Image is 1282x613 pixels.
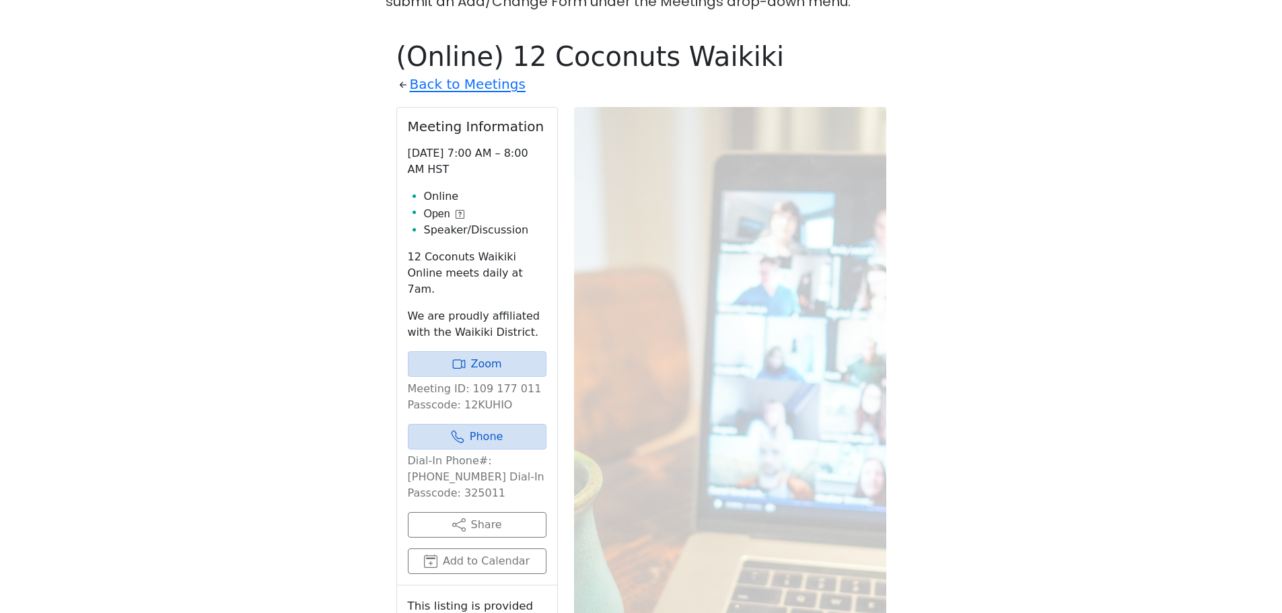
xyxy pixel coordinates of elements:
[424,222,546,238] li: Speaker/Discussion
[408,512,546,538] button: Share
[408,424,546,449] a: Phone
[408,308,546,340] p: We are proudly affiliated with the Waikiki District.
[408,351,546,377] a: Zoom
[396,40,886,73] h1: (Online) 12 Coconuts Waikiki
[408,118,546,135] h2: Meeting Information
[408,381,546,413] p: Meeting ID: 109 177 011 Passcode: 12KUHIO
[424,206,450,222] span: Open
[408,548,546,574] button: Add to Calendar
[408,145,546,178] p: [DATE] 7:00 AM – 8:00 AM HST
[424,188,546,205] li: Online
[424,206,464,222] button: Open
[410,73,526,96] a: Back to Meetings
[408,453,546,501] p: Dial-In Phone#: [PHONE_NUMBER] Dial-In Passcode: 325011
[408,249,546,297] p: 12 Coconuts Waikiki Online meets daily at 7am.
